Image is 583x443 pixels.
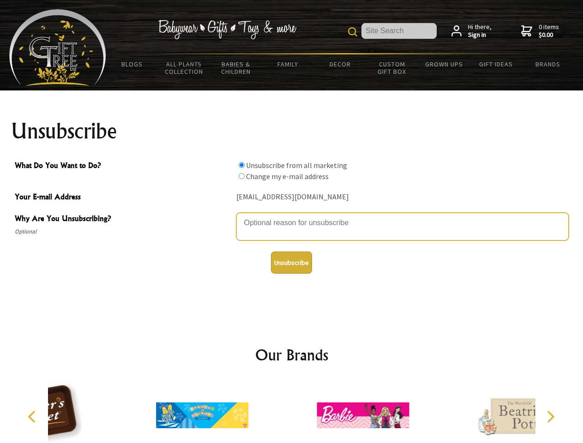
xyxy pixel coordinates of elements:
h2: Our Brands [18,344,565,366]
a: Custom Gift Box [366,54,418,81]
img: Babyware - Gifts - Toys and more... [9,9,106,86]
a: BLOGS [106,54,158,74]
input: What Do You Want to Do? [239,173,245,179]
img: Babywear - Gifts - Toys & more [158,20,296,39]
a: Brands [522,54,574,74]
img: product search [348,27,357,36]
a: Decor [314,54,366,74]
a: Family [262,54,314,74]
span: 0 items [539,23,559,39]
span: What Do You Want to Do? [15,160,232,173]
label: Change my e-mail address [246,172,329,181]
input: What Do You Want to Do? [239,162,245,168]
button: Unsubscribe [271,251,312,274]
textarea: Why Are You Unsubscribing? [236,213,569,240]
span: Your E-mail Address [15,191,232,204]
div: [EMAIL_ADDRESS][DOMAIN_NAME] [236,190,569,204]
a: Gift Ideas [470,54,522,74]
button: Next [540,407,560,427]
button: Previous [23,407,43,427]
input: Site Search [361,23,437,39]
a: Grown Ups [418,54,470,74]
strong: Sign in [468,31,492,39]
span: Hi there, [468,23,492,39]
span: Why Are You Unsubscribing? [15,213,232,226]
a: All Plants Collection [158,54,210,81]
label: Unsubscribe from all marketing [246,161,347,170]
a: Hi there,Sign in [451,23,492,39]
span: Optional [15,226,232,237]
h1: Unsubscribe [11,120,572,142]
a: 0 items$0.00 [521,23,559,39]
strong: $0.00 [539,31,559,39]
a: Babies & Children [210,54,262,81]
